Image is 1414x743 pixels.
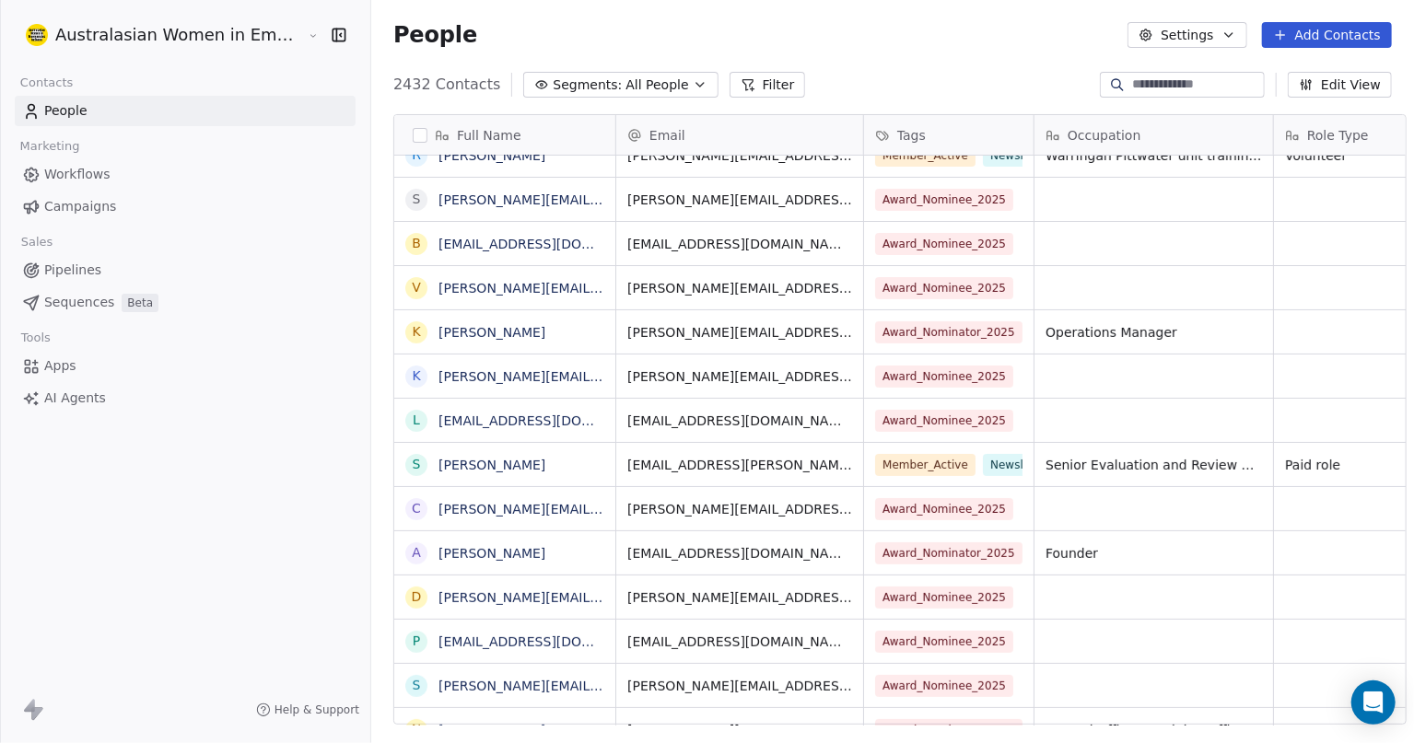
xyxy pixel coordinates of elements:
[438,502,771,517] a: [PERSON_NAME][EMAIL_ADDRESS][DOMAIN_NAME]
[413,190,421,209] div: s
[412,543,421,563] div: A
[457,126,521,145] span: Full Name
[875,366,1013,388] span: Award_Nominee_2025
[864,115,1034,155] div: Tags
[413,411,420,430] div: l
[438,237,664,251] a: [EMAIL_ADDRESS][DOMAIN_NAME]
[15,159,356,190] a: Workflows
[122,294,158,312] span: Beta
[15,287,356,318] a: SequencesBeta
[412,366,420,386] div: k
[438,679,771,693] a: [PERSON_NAME][EMAIL_ADDRESS][DOMAIN_NAME]
[875,719,1023,741] span: Award_Nominator_2025
[438,590,771,605] a: [PERSON_NAME][EMAIL_ADDRESS][DOMAIN_NAME]
[44,261,101,280] span: Pipelines
[1046,544,1098,563] span: Founder
[983,145,1122,167] span: Newsletter_Subscriber
[412,587,422,607] div: d
[627,500,852,518] span: [PERSON_NAME][EMAIL_ADDRESS][DOMAIN_NAME]
[875,498,1013,520] span: Award_Nominee_2025
[649,126,685,145] span: Email
[22,19,294,51] button: Australasian Women in Emergencies Network
[875,189,1013,211] span: Award_Nominee_2025
[1034,115,1273,155] div: Occupation
[875,321,1023,343] span: Award_Nominator_2025
[627,367,852,386] span: [PERSON_NAME][EMAIL_ADDRESS][PERSON_NAME][DOMAIN_NAME]
[627,146,852,165] span: [PERSON_NAME][EMAIL_ADDRESS][DOMAIN_NAME]
[44,197,116,216] span: Campaigns
[1046,146,1262,165] span: Warringah Pittwater unit training officer
[12,69,81,97] span: Contacts
[627,633,852,651] span: [EMAIL_ADDRESS][DOMAIN_NAME]
[412,145,421,165] div: R
[730,72,806,98] button: Filter
[15,192,356,222] a: Campaigns
[15,351,356,381] a: Apps
[875,454,976,476] span: Member_Active
[12,133,88,160] span: Marketing
[627,235,852,253] span: [EMAIL_ADDRESS][DOMAIN_NAME]
[553,75,622,95] span: Segments:
[438,634,664,649] a: [EMAIL_ADDRESS][DOMAIN_NAME]
[438,546,545,561] a: [PERSON_NAME]
[438,723,545,737] a: [PERSON_NAME]
[627,191,852,209] span: [PERSON_NAME][EMAIL_ADDRESS][PERSON_NAME][DOMAIN_NAME]
[875,675,1013,697] span: Award_Nominee_2025
[275,702,359,717] span: Help & Support
[438,148,545,163] a: [PERSON_NAME]
[627,279,852,297] span: [PERSON_NAME][EMAIL_ADDRESS][DOMAIN_NAME]
[875,277,1013,299] span: Award_Nominee_2025
[438,192,878,207] a: [PERSON_NAME][EMAIL_ADDRESS][PERSON_NAME][DOMAIN_NAME]
[412,322,420,342] div: K
[1285,456,1340,474] span: Paid role
[438,281,771,296] a: [PERSON_NAME][EMAIL_ADDRESS][DOMAIN_NAME]
[55,23,303,47] span: Australasian Women in Emergencies Network
[412,278,421,297] div: v
[15,255,356,285] a: Pipelines
[983,454,1122,476] span: Newsletter_Subscriber
[256,702,359,717] a: Help & Support
[438,325,545,340] a: [PERSON_NAME]
[897,126,926,145] span: Tags
[13,228,61,256] span: Sales
[44,165,111,184] span: Workflows
[44,356,76,376] span: Apps
[1068,126,1141,145] span: Occupation
[1285,146,1347,165] span: Volunteer
[394,115,615,155] div: Full Name
[438,369,878,384] a: [PERSON_NAME][EMAIL_ADDRESS][PERSON_NAME][DOMAIN_NAME]
[13,324,58,352] span: Tools
[412,234,421,253] div: b
[44,101,88,121] span: People
[44,293,114,312] span: Sequences
[394,156,616,726] div: grid
[875,631,1013,653] span: Award_Nominee_2025
[627,323,852,342] span: [PERSON_NAME][EMAIL_ADDRESS][DOMAIN_NAME]
[627,412,852,430] span: [EMAIL_ADDRESS][DOMAIN_NAME]
[438,458,545,472] a: [PERSON_NAME]
[875,586,1013,609] span: Award_Nominee_2025
[1262,22,1392,48] button: Add Contacts
[15,96,356,126] a: People
[627,721,852,739] span: [PERSON_NAME][EMAIL_ADDRESS][PERSON_NAME][DOMAIN_NAME]
[413,632,420,651] div: p
[26,24,48,46] img: Logo%20A%20white%20300x300.png
[1046,721,1251,739] span: Second Officer / Training Officer
[875,233,1013,255] span: Award_Nominee_2025
[15,383,356,413] a: AI Agents
[627,588,852,607] span: [PERSON_NAME][EMAIL_ADDRESS][DOMAIN_NAME]
[1128,22,1246,48] button: Settings
[44,389,106,408] span: AI Agents
[1046,323,1177,342] span: Operations Manager
[1307,126,1369,145] span: Role Type
[627,677,852,695] span: [PERSON_NAME][EMAIL_ADDRESS][DOMAIN_NAME]
[875,410,1013,432] span: Award_Nominee_2025
[625,75,688,95] span: All People
[1046,456,1262,474] span: Senior Evaluation and Review Officer
[1288,72,1392,98] button: Edit View
[438,413,664,428] a: [EMAIL_ADDRESS][DOMAIN_NAME]
[393,21,477,49] span: People
[393,74,500,96] span: 2432 Contacts
[875,542,1023,564] span: Award_Nominator_2025
[875,145,976,167] span: Member_Active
